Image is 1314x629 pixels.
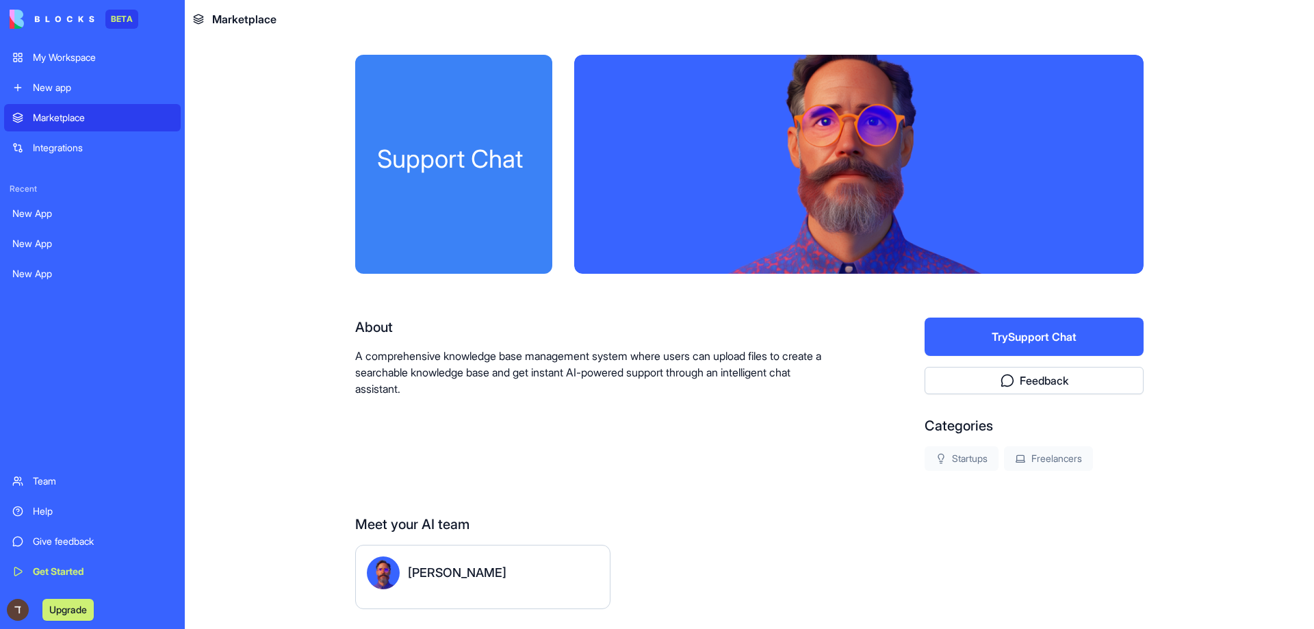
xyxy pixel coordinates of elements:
[925,416,1144,435] div: Categories
[925,367,1144,394] button: Feedback
[4,200,181,227] a: New App
[105,10,138,29] div: BETA
[4,44,181,71] a: My Workspace
[4,183,181,194] span: Recent
[33,51,172,64] div: My Workspace
[33,535,172,548] div: Give feedback
[4,74,181,101] a: New app
[355,348,837,397] p: A comprehensive knowledge base management system where users can upload files to create a searcha...
[7,599,29,621] img: ACg8ocK6-HCFhYZYZXS4j9vxc9fvCo-snIC4PGomg_KXjjGNFaHNxw=s96-c
[4,558,181,585] a: Get Started
[377,145,530,172] div: Support Chat
[33,474,172,488] div: Team
[925,446,999,471] div: Startups
[4,230,181,257] a: New App
[1004,446,1093,471] div: Freelancers
[42,599,94,621] button: Upgrade
[10,10,94,29] img: logo
[33,504,172,518] div: Help
[33,141,172,155] div: Integrations
[355,318,837,337] div: About
[4,104,181,131] a: Marketplace
[42,602,94,616] a: Upgrade
[4,528,181,555] a: Give feedback
[12,267,172,281] div: New App
[408,563,506,582] div: [PERSON_NAME]
[33,111,172,125] div: Marketplace
[33,81,172,94] div: New app
[4,260,181,287] a: New App
[925,318,1144,356] button: TrySupport Chat
[12,237,172,251] div: New App
[4,467,181,495] a: Team
[367,556,400,589] img: Ron_avatar.png
[12,207,172,220] div: New App
[212,11,276,27] span: Marketplace
[33,565,172,578] div: Get Started
[4,498,181,525] a: Help
[355,515,1144,534] div: Meet your AI team
[10,10,138,29] a: BETA
[4,134,181,162] a: Integrations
